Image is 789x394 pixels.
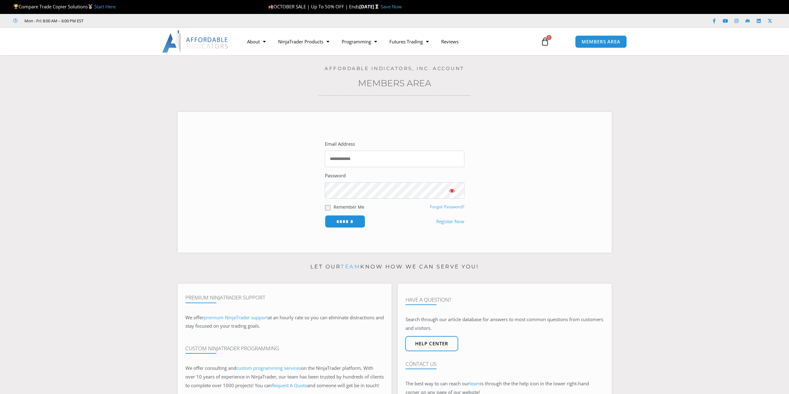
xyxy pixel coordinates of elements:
[92,18,185,24] iframe: Customer reviews powered by Trustpilot
[469,380,480,387] a: team
[185,294,384,301] h4: Premium NinjaTrader Support
[268,3,359,10] span: OCTOBER SALE | Up To 50% OFF | Ends
[13,3,116,10] span: Compare Trade Copier Solutions
[435,34,465,49] a: Reviews
[14,4,18,9] img: 🏆
[335,34,383,49] a: Programming
[406,315,604,333] p: Search through our article database for answers to most common questions from customers and visit...
[272,34,335,49] a: NinjaTrader Products
[531,33,559,51] a: 0
[430,204,464,210] a: Forgot Password?
[358,78,431,88] a: Members Area
[375,4,379,9] img: ⌛
[405,336,458,351] a: Help center
[185,314,384,329] span: at an hourly rate so you can eliminate distractions and stay focused on your trading goals.
[185,365,301,371] span: We offer consulting and
[436,217,464,226] a: Register Now
[185,345,384,352] h4: Custom NinjaTrader Programming
[94,3,116,10] a: Start Here
[415,341,448,346] span: Help center
[406,297,604,303] h4: Have A Question?
[241,34,534,49] nav: Menu
[334,204,364,210] label: Remember Me
[547,35,552,40] span: 0
[325,140,355,148] label: Email Address
[325,65,464,71] a: Affordable Indicators, Inc. Account
[178,262,612,272] p: Let our know how we can serve you!
[268,4,273,9] img: 🍂
[241,34,272,49] a: About
[23,17,83,24] span: Mon - Fri: 8:00 AM – 6:00 PM EST
[575,35,627,48] a: MEMBERS AREA
[440,182,464,199] button: Show password
[162,30,229,53] img: LogoAI | Affordable Indicators – NinjaTrader
[236,365,301,371] a: custom programming services
[185,365,384,388] span: on the NinjaTrader platform. With over 10 years of experience in NinjaTrader, our team has been t...
[582,39,620,44] span: MEMBERS AREA
[406,361,604,367] h4: Contact Us
[325,171,346,180] label: Password
[359,3,381,10] strong: [DATE]
[341,263,360,270] a: team
[272,382,307,388] a: Request A Quote
[383,34,435,49] a: Futures Trading
[381,3,402,10] a: Save Now
[204,314,268,321] a: premium NinjaTrader support
[88,4,93,9] img: 🥇
[185,314,204,321] span: We offer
